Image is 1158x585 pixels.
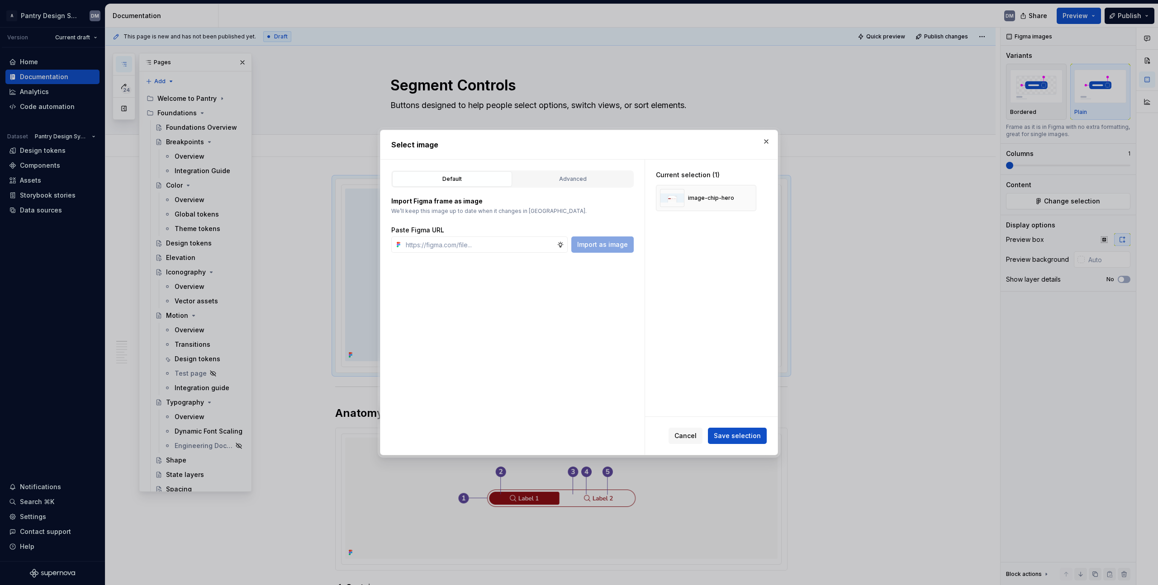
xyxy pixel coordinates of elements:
[391,197,634,206] p: Import Figma frame as image
[402,236,557,253] input: https://figma.com/file...
[674,431,697,440] span: Cancel
[516,175,630,184] div: Advanced
[656,170,756,179] div: Current selection (1)
[688,194,734,202] div: image-chip-hero
[708,428,767,444] button: Save selection
[395,175,509,184] div: Default
[391,226,444,235] label: Paste Figma URL
[391,139,767,150] h2: Select image
[714,431,761,440] span: Save selection
[391,208,634,215] p: We’ll keep this image up to date when it changes in [GEOGRAPHIC_DATA].
[669,428,702,444] button: Cancel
